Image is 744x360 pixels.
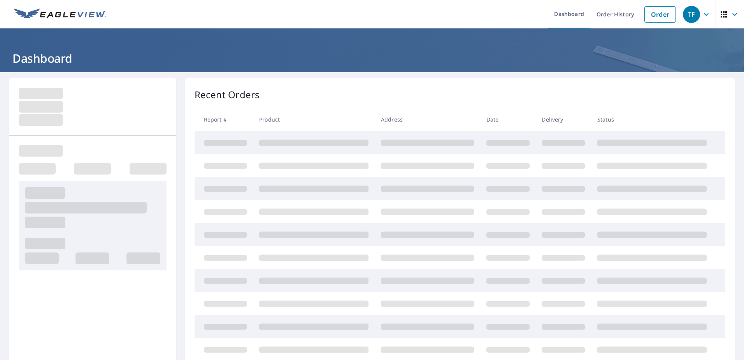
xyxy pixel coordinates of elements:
h1: Dashboard [9,50,735,66]
th: Delivery [535,108,591,131]
th: Product [253,108,375,131]
th: Report # [195,108,253,131]
th: Address [375,108,480,131]
th: Status [591,108,713,131]
img: EV Logo [14,9,106,20]
th: Date [480,108,536,131]
p: Recent Orders [195,88,260,102]
div: TF [683,6,700,23]
a: Order [644,6,676,23]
